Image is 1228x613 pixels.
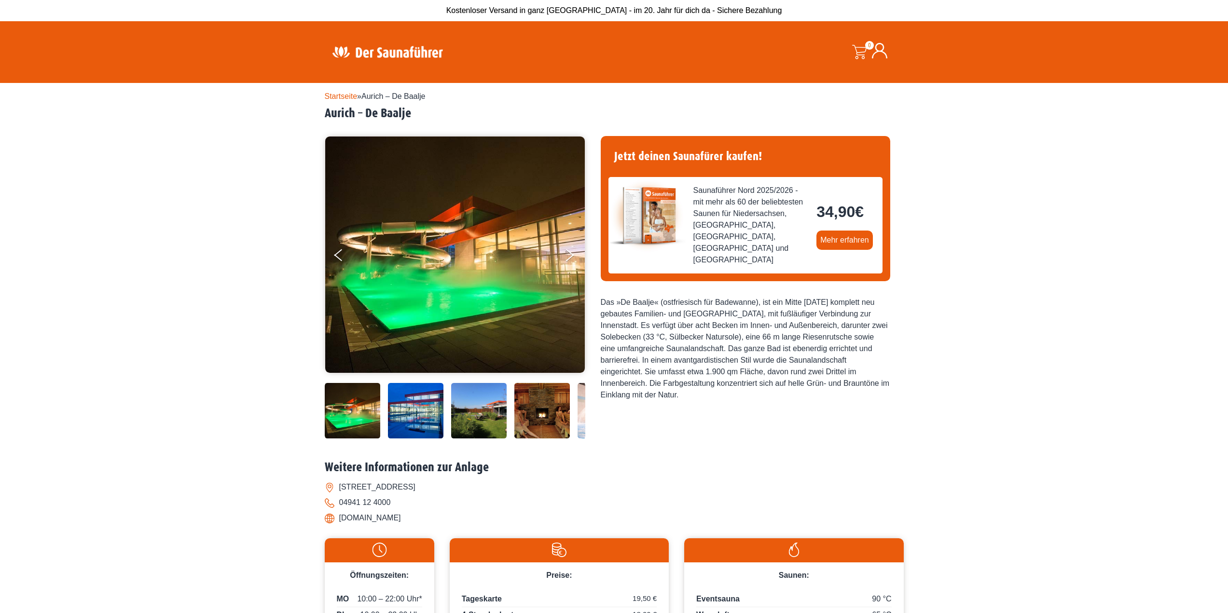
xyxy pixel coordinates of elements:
button: Next [564,245,588,269]
h4: Jetzt deinen Saunafürer kaufen! [608,144,883,169]
span: MO [337,593,349,605]
span: 0 [865,41,874,50]
a: Mehr erfahren [816,231,873,250]
span: Öffnungszeiten: [350,571,409,579]
p: Tageskarte [462,593,657,607]
span: Aurich – De Baalje [361,92,426,100]
span: € [855,203,864,220]
span: Eventsauna [696,595,740,603]
h2: Weitere Informationen zur Anlage [325,460,904,475]
li: 04941 12 4000 [325,495,904,510]
a: Startseite [325,92,358,100]
li: [DOMAIN_NAME] [325,510,904,526]
span: 90 °C [872,593,891,605]
span: Kostenloser Versand in ganz [GEOGRAPHIC_DATA] - im 20. Jahr für dich da - Sichere Bezahlung [446,6,782,14]
span: 10:00 – 22:00 Uhr* [357,593,422,605]
img: Flamme-weiss.svg [689,543,898,557]
span: Saunen: [779,571,809,579]
bdi: 34,90 [816,203,864,220]
span: » [325,92,426,100]
img: Uhr-weiss.svg [330,543,429,557]
span: Saunaführer Nord 2025/2026 - mit mehr als 60 der beliebtesten Saunen für Niedersachsen, [GEOGRAPH... [693,185,809,266]
button: Previous [334,245,359,269]
span: 19,50 € [633,593,657,604]
div: Das »De Baalje« (ostfriesisch für Badewanne), ist ein Mitte [DATE] komplett neu gebautes Familien... [601,297,890,401]
h2: Aurich – De Baalje [325,106,904,121]
img: Preise-weiss.svg [455,543,664,557]
img: der-saunafuehrer-2025-nord.jpg [608,177,686,254]
li: [STREET_ADDRESS] [325,479,904,495]
span: Preise: [546,571,572,579]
